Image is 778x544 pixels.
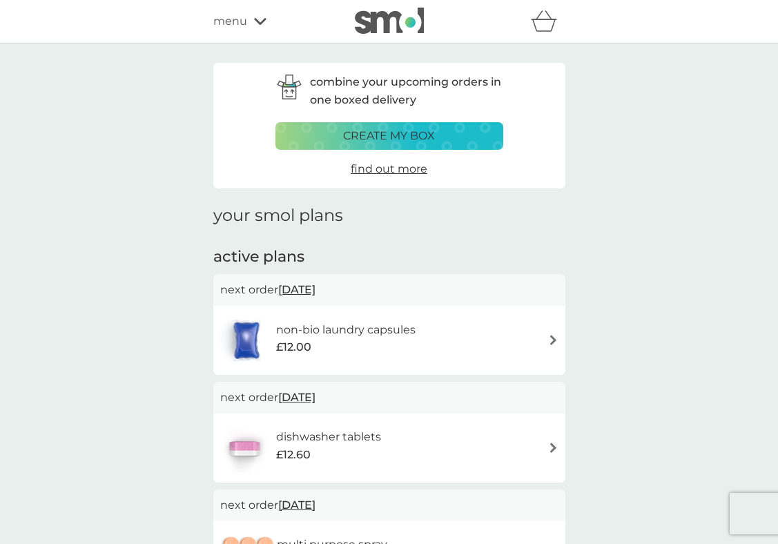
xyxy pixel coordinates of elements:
h2: active plans [213,246,565,268]
img: arrow right [548,335,558,345]
img: non-bio laundry capsules [220,316,273,365]
img: arrow right [548,443,558,453]
span: £12.60 [276,446,311,464]
h1: your smol plans [213,206,565,226]
img: dishwasher tablets [220,424,269,472]
span: [DATE] [278,276,315,303]
img: smol [355,8,424,34]
span: menu [213,12,247,30]
span: [DATE] [278,492,315,518]
p: combine your upcoming orders in one boxed delivery [310,73,503,108]
button: create my box [275,122,503,150]
span: find out more [351,162,427,175]
p: create my box [343,127,435,145]
span: [DATE] [278,384,315,411]
span: £12.00 [276,338,311,356]
p: next order [220,496,558,514]
h6: non-bio laundry capsules [276,321,416,339]
h6: dishwasher tablets [276,428,381,446]
p: next order [220,281,558,299]
a: find out more [351,160,427,178]
div: basket [531,8,565,35]
p: next order [220,389,558,407]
